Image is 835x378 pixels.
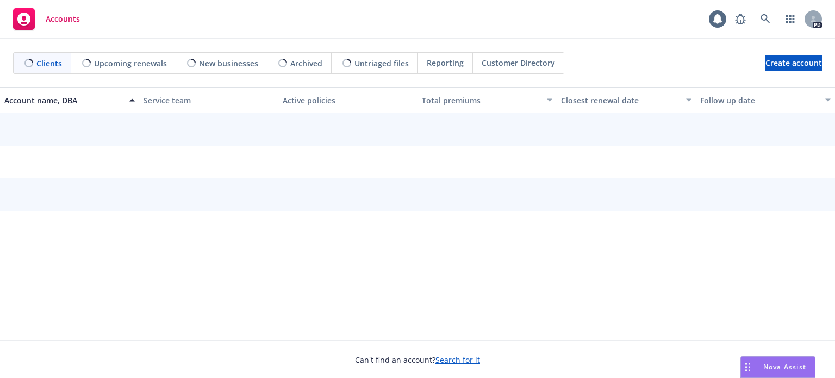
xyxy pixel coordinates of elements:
button: Closest renewal date [557,87,696,113]
span: Untriaged files [354,58,409,69]
span: Can't find an account? [355,354,480,365]
div: Service team [144,95,274,106]
div: Account name, DBA [4,95,123,106]
div: Closest renewal date [561,95,680,106]
a: Report a Bug [730,8,751,30]
div: Follow up date [700,95,819,106]
a: Search for it [435,355,480,365]
span: Upcoming renewals [94,58,167,69]
button: Nova Assist [740,356,815,378]
a: Create account [765,55,822,71]
a: Accounts [9,4,84,34]
span: Nova Assist [763,362,806,371]
div: Total premiums [422,95,540,106]
div: Active policies [283,95,413,106]
span: Accounts [46,15,80,23]
a: Switch app [780,8,801,30]
button: Active policies [278,87,417,113]
span: Clients [36,58,62,69]
span: New businesses [199,58,258,69]
button: Follow up date [696,87,835,113]
span: Archived [290,58,322,69]
span: Reporting [427,57,464,69]
button: Total premiums [417,87,557,113]
a: Search [755,8,776,30]
span: Customer Directory [482,57,555,69]
div: Drag to move [741,357,755,377]
button: Service team [139,87,278,113]
span: Create account [765,53,822,73]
